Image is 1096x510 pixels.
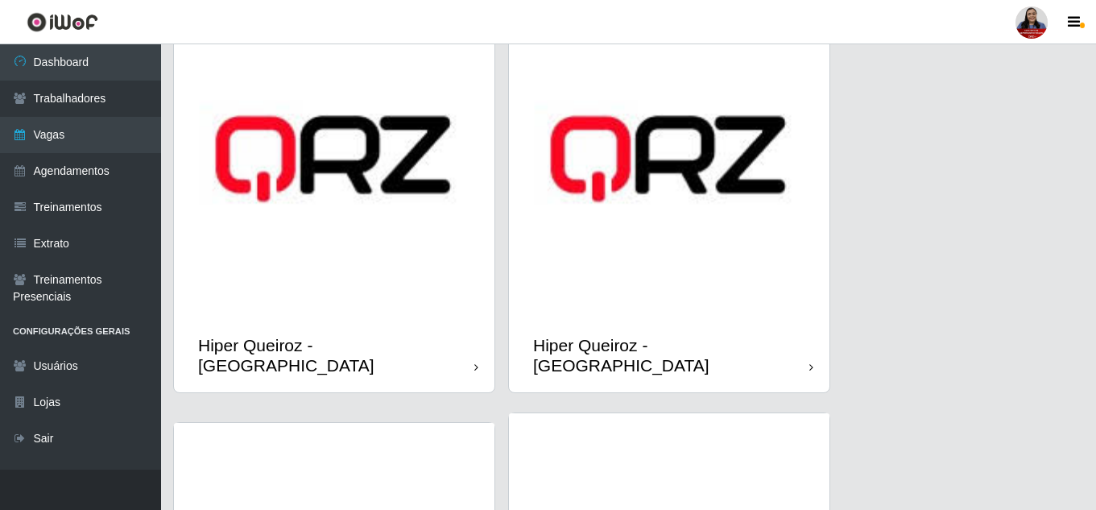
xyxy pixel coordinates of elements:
div: Hiper Queiroz - [GEOGRAPHIC_DATA] [533,335,809,375]
img: CoreUI Logo [27,12,98,32]
div: Hiper Queiroz - [GEOGRAPHIC_DATA] [198,335,474,375]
